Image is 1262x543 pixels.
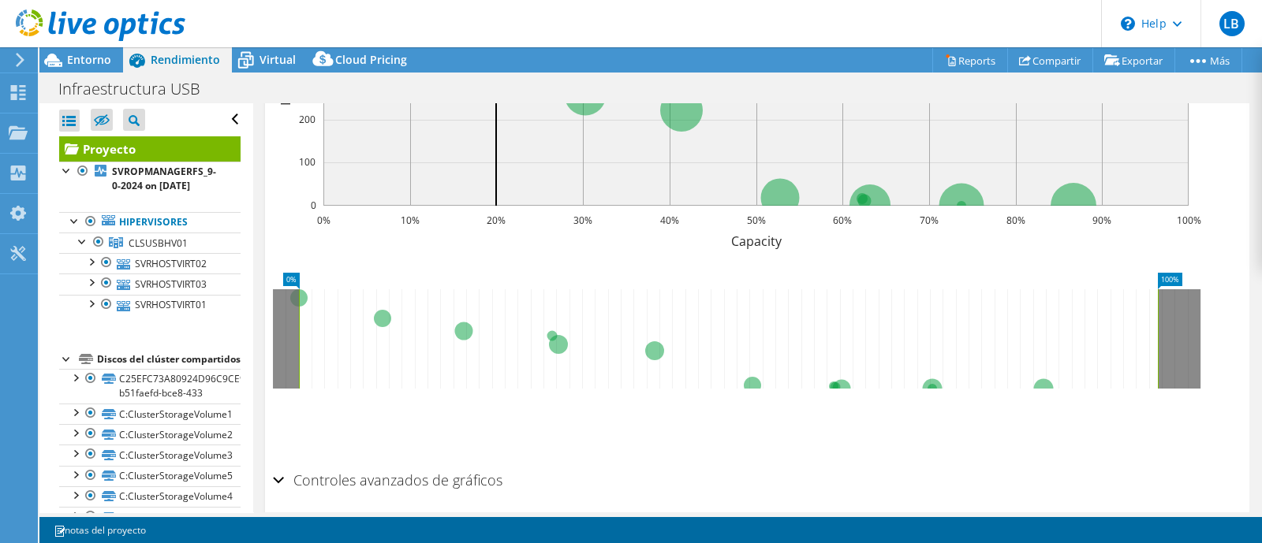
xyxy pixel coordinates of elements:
text: 30% [573,214,592,227]
h2: Controles avanzados de gráficos [273,464,502,496]
text: 90% [1092,214,1111,227]
a: Más [1174,48,1242,73]
a: SVRHOSTVIRT01 [59,295,241,315]
a: C:ClusterStorageVolume6 [59,507,241,527]
text: 100 [299,155,315,169]
text: IOPS [277,77,294,105]
text: 60% [833,214,852,227]
span: Entorno [67,52,111,67]
a: C:ClusterStorageVolume5 [59,466,241,486]
a: C:ClusterStorageVolume3 [59,444,241,465]
svg: \n [1121,17,1135,31]
a: Hipervisores [59,212,241,232]
text: 50% [747,214,766,227]
a: C25EFC73A80924D96C9CE9000E029447-b51faefd-bce8-433 [59,369,241,404]
a: Compartir [1007,48,1093,73]
a: SVRHOSTVIRT02 [59,253,241,273]
a: CLSUSBHV01 [59,232,241,253]
text: 80% [1006,214,1025,227]
text: 40% [660,214,679,227]
h1: Infraestructura USB [51,80,225,98]
a: SVROPMANAGERFS_9-0-2024 on [DATE] [59,162,241,196]
text: 0% [317,214,330,227]
text: 0 [311,199,316,212]
span: CLSUSBHV01 [129,236,188,250]
a: C:ClusterStorageVolume1 [59,404,241,424]
text: Capacity [731,232,782,250]
text: 20% [487,214,506,227]
a: notas del proyecto [43,520,157,540]
a: Exportar [1092,48,1175,73]
text: 10% [401,214,420,227]
span: Virtual [259,52,296,67]
a: Proyecto [59,136,241,162]
a: Reports [932,48,1008,73]
span: LB [1219,11,1245,36]
a: C:ClusterStorageVolume2 [59,424,241,444]
text: 100% [1177,214,1201,227]
div: Discos del clúster compartidos [97,350,241,369]
text: 70% [920,214,939,227]
a: C:ClusterStorageVolume4 [59,486,241,507]
span: Rendimiento [151,52,220,67]
text: 200 [299,113,315,126]
span: Cloud Pricing [335,52,407,67]
b: SVROPMANAGERFS_9-0-2024 on [DATE] [112,165,216,192]
a: SVRHOSTVIRT03 [59,273,241,294]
